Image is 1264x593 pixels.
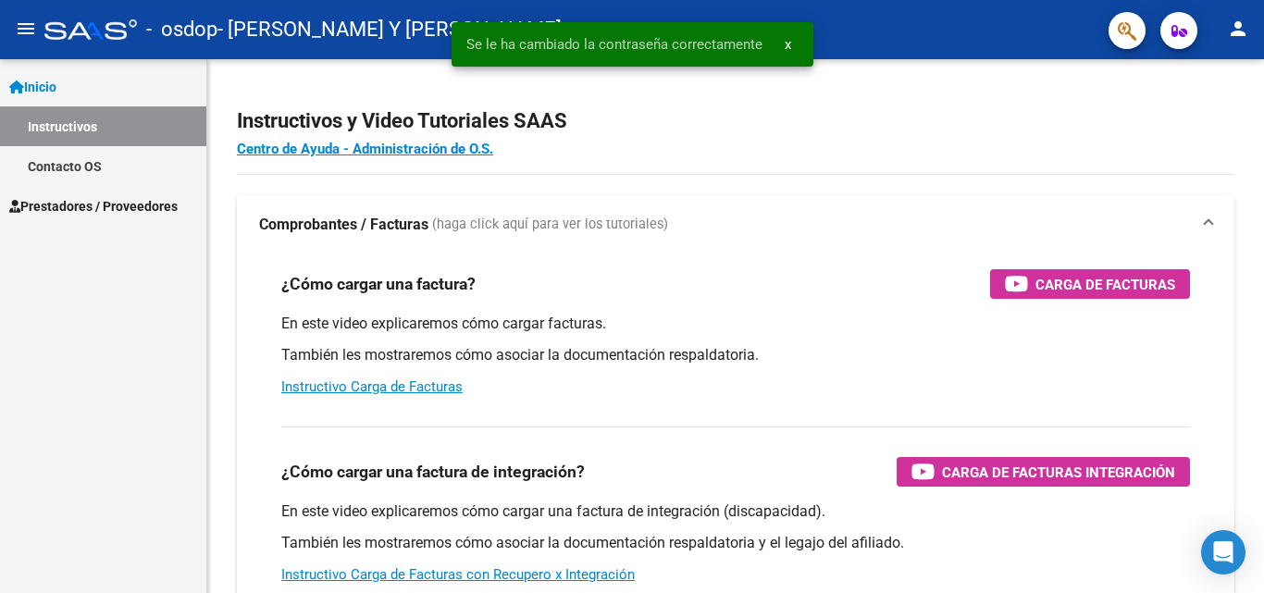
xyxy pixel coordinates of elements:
div: Open Intercom Messenger [1201,530,1245,574]
button: Carga de Facturas Integración [897,457,1190,487]
span: Prestadores / Proveedores [9,196,178,216]
p: También les mostraremos cómo asociar la documentación respaldatoria y el legajo del afiliado. [281,533,1190,553]
p: En este video explicaremos cómo cargar una factura de integración (discapacidad). [281,501,1190,522]
span: Se le ha cambiado la contraseña correctamente [466,35,762,54]
a: Instructivo Carga de Facturas [281,378,463,395]
strong: Comprobantes / Facturas [259,215,428,235]
span: (haga click aquí para ver los tutoriales) [432,215,668,235]
span: Carga de Facturas [1035,273,1175,296]
h3: ¿Cómo cargar una factura de integración? [281,459,585,485]
span: Carga de Facturas Integración [942,461,1175,484]
p: En este video explicaremos cómo cargar facturas. [281,314,1190,334]
p: También les mostraremos cómo asociar la documentación respaldatoria. [281,345,1190,365]
h3: ¿Cómo cargar una factura? [281,271,476,297]
h2: Instructivos y Video Tutoriales SAAS [237,104,1234,139]
button: x [770,28,806,61]
span: - osdop [146,9,217,50]
span: - [PERSON_NAME] Y [PERSON_NAME] [217,9,562,50]
mat-icon: menu [15,18,37,40]
span: Inicio [9,77,56,97]
mat-expansion-panel-header: Comprobantes / Facturas (haga click aquí para ver los tutoriales) [237,195,1234,254]
button: Carga de Facturas [990,269,1190,299]
a: Instructivo Carga de Facturas con Recupero x Integración [281,566,635,583]
a: Centro de Ayuda - Administración de O.S. [237,141,493,157]
span: x [785,36,791,53]
mat-icon: person [1227,18,1249,40]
